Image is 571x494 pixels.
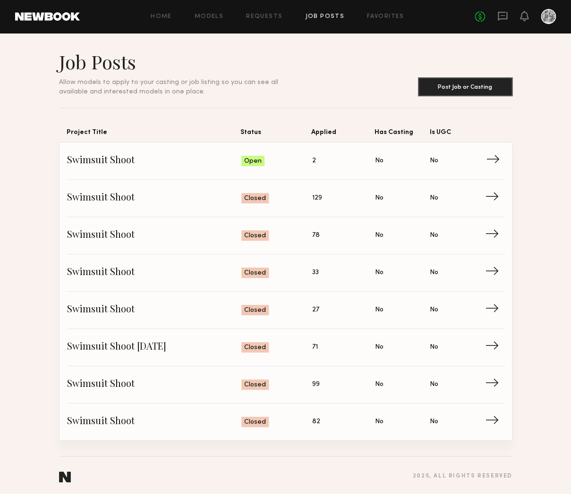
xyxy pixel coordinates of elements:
[67,180,504,217] a: Swimsuit ShootClosed129NoNo→
[430,379,438,390] span: No
[244,306,266,315] span: Closed
[67,377,241,392] span: Swimsuit Shoot
[244,343,266,352] span: Closed
[67,191,241,205] span: Swimsuit Shoot
[67,403,504,440] a: Swimsuit ShootClosed82NoNo→
[67,217,504,254] a: Swimsuit ShootClosed78NoNo→
[486,154,505,168] span: →
[485,228,504,243] span: →
[67,266,241,280] span: Swimsuit Shoot
[418,77,512,96] button: Post Job or Casting
[485,415,504,429] span: →
[485,377,504,392] span: →
[59,79,278,95] span: Allow models to apply to your casting or job listing so you can see all available and interested ...
[195,14,223,20] a: Models
[244,380,266,390] span: Closed
[67,415,241,429] span: Swimsuit Shoot
[412,473,512,479] div: 2025 , all rights reserved
[430,305,438,315] span: No
[312,305,319,315] span: 27
[375,230,383,241] span: No
[312,193,322,203] span: 129
[430,230,438,241] span: No
[430,342,438,352] span: No
[305,14,344,20] a: Job Posts
[375,268,383,278] span: No
[430,127,485,142] span: Is UGC
[375,305,383,315] span: No
[67,292,504,329] a: Swimsuit ShootClosed27NoNo→
[430,268,438,278] span: No
[375,379,383,390] span: No
[67,303,241,317] span: Swimsuit Shoot
[240,127,312,142] span: Status
[367,14,404,20] a: Favorites
[312,379,319,390] span: 99
[244,231,266,241] span: Closed
[485,266,504,280] span: →
[67,329,504,366] a: Swimsuit Shoot [DATE]Closed71NoNo→
[244,194,266,203] span: Closed
[485,340,504,354] span: →
[246,14,282,20] a: Requests
[67,254,504,292] a: Swimsuit ShootClosed33NoNo→
[312,230,319,241] span: 78
[375,156,383,166] span: No
[59,50,301,74] h1: Job Posts
[244,418,266,427] span: Closed
[312,342,317,352] span: 71
[67,340,241,354] span: Swimsuit Shoot [DATE]
[67,366,504,403] a: Swimsuit ShootClosed99NoNo→
[312,156,315,166] span: 2
[67,228,241,243] span: Swimsuit Shoot
[311,127,375,142] span: Applied
[312,268,318,278] span: 33
[430,156,438,166] span: No
[430,193,438,203] span: No
[244,268,266,278] span: Closed
[67,142,504,180] a: Swimsuit ShootOpen2NoNo→
[485,303,504,317] span: →
[244,157,262,166] span: Open
[151,14,172,20] a: Home
[375,193,383,203] span: No
[375,342,383,352] span: No
[375,417,383,427] span: No
[375,127,430,142] span: Has Casting
[67,154,241,168] span: Swimsuit Shoot
[67,127,240,142] span: Project Title
[312,417,320,427] span: 82
[430,417,438,427] span: No
[485,191,504,205] span: →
